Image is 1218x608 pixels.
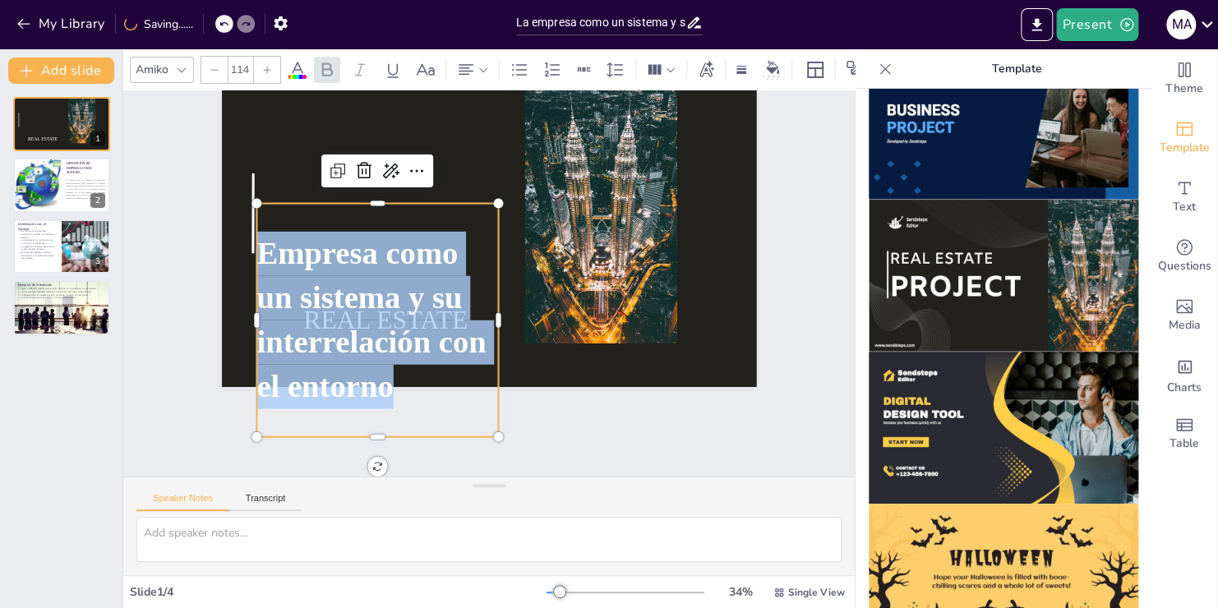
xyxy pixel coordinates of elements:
button: Transcript [229,493,302,511]
div: Border settings [732,57,750,83]
div: 2 [90,193,105,208]
button: My Library [12,11,112,37]
p: Definición de Empresa como Sistema [67,161,105,175]
span: Single View [788,586,845,599]
div: 1 [13,97,110,151]
p: Ejemplos de Interacción [18,283,105,288]
img: thumb-10.png [869,48,1138,200]
button: Present [1056,8,1138,41]
span: Template [1160,139,1210,157]
img: thumb-12.png [869,352,1138,504]
div: Layout [802,57,828,83]
p: Ejemplos de adaptación exitosa demuestran la importancia de esta interrelación. [18,251,57,260]
p: La interacción efectiva puede ser un factor diferenciador. [18,297,105,300]
p: La vigilancia constante del entorno es esencial para el éxito. [18,245,57,251]
div: Background color [760,61,785,78]
span: Questions [1158,257,1211,275]
p: Interrelación con el Entorno [18,222,57,231]
img: thumb-11.png [869,200,1138,352]
div: 3 [13,219,110,274]
div: 3 [90,254,105,269]
div: Amiko [132,58,172,81]
p: La adaptación a las tendencias del consumidor impulsa el crecimiento. [18,293,105,297]
div: Add a table [1151,404,1217,463]
input: Insert title [516,11,685,35]
div: 4 [90,316,105,330]
span: Text [1173,198,1196,216]
p: La interrelación con el entorno es crucial para la adaptación. [18,238,57,244]
button: M A [1166,8,1196,41]
button: Add slide [8,58,114,84]
div: M A [1166,10,1196,39]
div: 4 [13,280,110,334]
span: Media [1169,316,1201,334]
div: Add images, graphics, shapes or video [1151,286,1217,345]
div: 1 [90,131,105,146]
button: Export to PowerPoint [1021,8,1053,41]
div: Add ready made slides [1151,108,1217,168]
div: 34 % [721,584,760,600]
p: La investigación [PERSON_NAME] es crucial para identificar oportunidades. [18,291,105,294]
div: Get real-time input from your audience [1151,227,1217,286]
div: Add text boxes [1151,168,1217,227]
span: Charts [1167,379,1202,397]
div: Text effects [694,57,718,83]
span: Position [846,60,865,80]
div: Add charts and graphs [1151,345,1217,404]
p: Apple y [PERSON_NAME] son ejemplos de éxito en interrelación con el entorno. [18,288,105,291]
p: Template [898,49,1135,89]
div: Column Count [643,57,680,83]
span: Theme [1165,80,1203,98]
p: El entorno incluye factores económicos, sociales, tecnológicos y políticos. [18,229,57,238]
div: 2 [13,158,110,212]
p: Se define como un conjunto de elementos interrelacionados que trabajan de manera integrada para a... [63,178,105,200]
div: Saving...... [124,16,193,32]
button: Speaker Notes [136,493,229,511]
span: Empresa como un sistema y su interrelación con el entorno [237,188,478,381]
div: Slide 1 / 4 [130,584,547,600]
span: Table [1170,435,1199,453]
div: Change the overall theme [1151,49,1217,108]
